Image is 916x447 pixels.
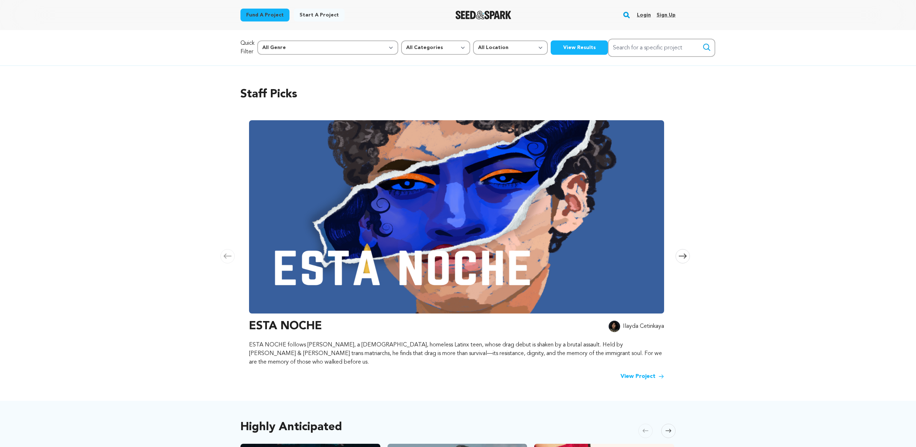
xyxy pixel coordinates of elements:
[249,318,322,335] h3: ESTA NOCHE
[657,9,676,21] a: Sign up
[240,422,342,432] h2: Highly Anticipated
[455,11,512,19] img: Seed&Spark Logo Dark Mode
[249,341,664,366] p: ESTA NOCHE follows [PERSON_NAME], a [DEMOGRAPHIC_DATA], homeless Latinx teen, whose drag debut is...
[240,86,676,103] h2: Staff Picks
[620,372,664,381] a: View Project
[551,40,608,55] button: View Results
[294,9,345,21] a: Start a project
[608,39,715,57] input: Search for a specific project
[623,322,664,331] p: Ilayda Cetinkaya
[609,321,620,332] img: 2560246e7f205256.jpg
[240,39,254,56] p: Quick Filter
[637,9,651,21] a: Login
[240,9,289,21] a: Fund a project
[455,11,512,19] a: Seed&Spark Homepage
[249,120,664,314] img: ESTA NOCHE image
